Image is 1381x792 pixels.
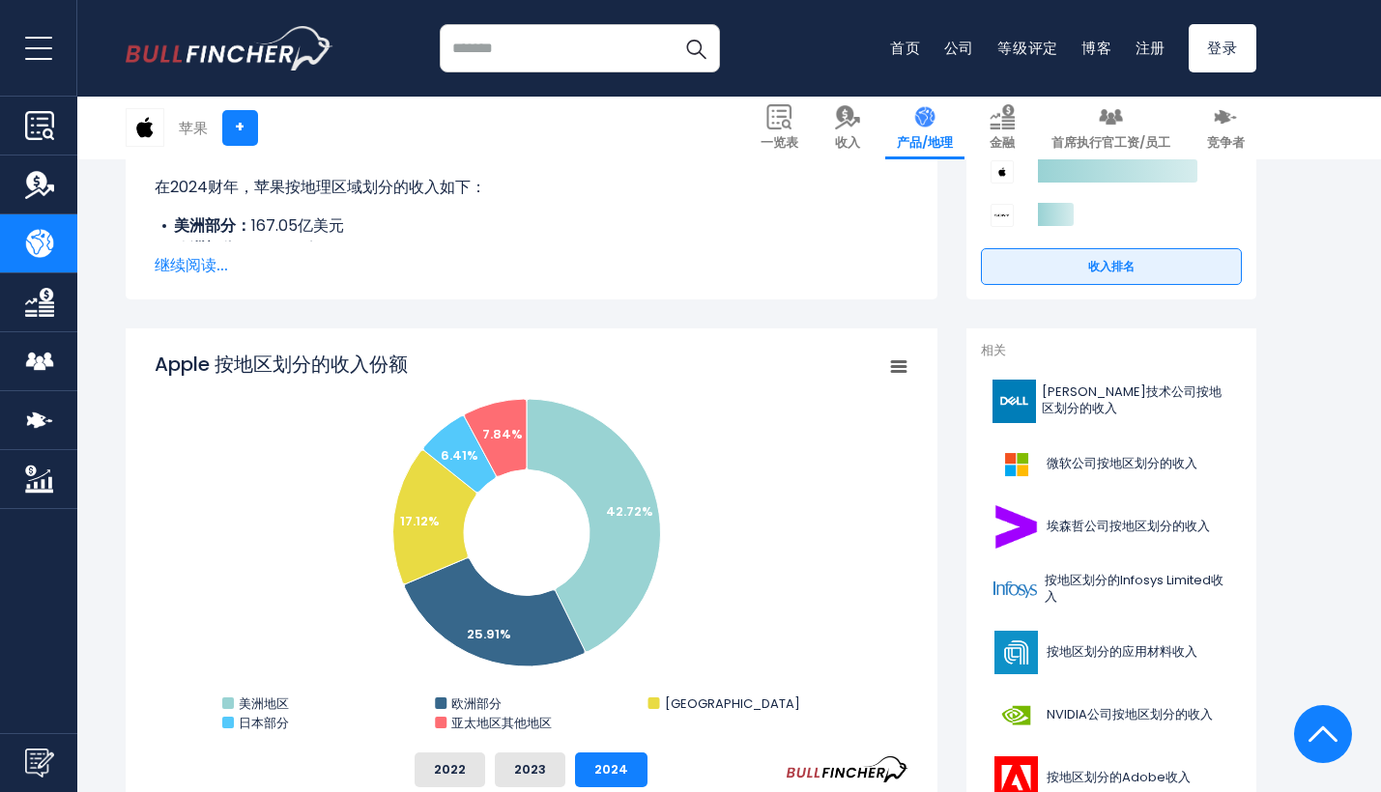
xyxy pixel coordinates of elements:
[991,160,1014,184] img: 苹果竞争对手标志
[993,693,1041,737] img: NVDA标志
[127,109,163,146] img: AAPL标志
[239,714,289,732] text: 日本部分
[981,375,1242,428] a: [PERSON_NAME]技术公司按地区划分的收入
[441,446,478,465] text: 6.41%
[1042,384,1230,417] span: [PERSON_NAME]技术公司按地区划分的收入
[222,110,258,146] a: +
[944,38,975,58] a: 公司
[606,502,653,521] text: 42.72%
[993,505,1041,549] img: ACN标志
[155,254,908,277] span: 继续阅读...
[1136,38,1166,58] a: 注册
[981,438,1242,491] a: 微软公司按地区划分的收入
[835,135,860,152] span: 收入
[672,24,720,72] button: 搜索
[400,512,440,530] text: 17.12%
[155,238,908,261] li: 101.33亿美元
[981,500,1242,553] a: 埃森哲公司按地区划分的收入
[415,752,485,787] button: 2022
[1051,135,1170,152] span: 首席执行官工资/员工
[981,689,1242,742] a: NVIDIA公司按地区划分的收入
[1047,644,1197,661] span: 按地区划分的应用材料收入
[174,238,251,260] b: 欧洲部分：
[155,176,908,199] p: 在2024财年，苹果按地理区域划分的收入如下：
[981,343,1242,359] p: 相关
[482,425,523,443] text: 7.84%
[126,26,333,71] a: 转到主页
[991,204,1014,227] img: 索尼集团公司竞争对手的标志
[179,117,208,139] div: 苹果
[978,97,1026,159] a: 金融
[885,97,964,159] a: 产品/地理
[575,752,647,787] button: 2024
[1047,770,1191,786] span: 按地区划分的Adobe收入
[174,214,251,237] b: 美洲部分：
[1047,519,1210,535] span: 埃森哲公司按地区划分的收入
[1207,135,1245,152] span: 竞争者
[155,351,408,378] tspan: Apple 按地区划分的收入份额
[981,563,1242,616] a: 按地区划分的Infosys Limited收入
[993,568,1039,611] img: INFY标志
[451,714,552,732] text: 亚太地区其他地区
[451,694,502,713] text: 欧洲部分
[495,752,565,787] button: 2023
[749,97,810,159] a: 一览表
[467,625,511,643] text: 25.91%
[1047,707,1213,723] span: NVIDIA公司按地区划分的收入
[1195,97,1256,159] a: 竞争者
[126,26,333,71] img: 牛翅雀标志
[1081,38,1112,58] a: 博客
[890,38,921,58] a: 首页
[823,97,872,159] a: 收入
[993,380,1036,423] img: 戴尔标志
[239,694,289,713] text: 美洲地区
[155,351,908,737] svg: Apple 按地区划分的收入份额
[664,694,799,713] text: [GEOGRAPHIC_DATA]
[997,38,1058,58] a: 等级评定
[155,214,908,238] li: 167.05亿美元
[981,248,1242,285] a: 收入排名
[1040,97,1182,159] a: 首席执行官工资/员工
[761,135,798,152] span: 一览表
[990,135,1015,152] span: 金融
[1189,24,1256,72] a: 登录
[1047,456,1197,472] span: 微软公司按地区划分的收入
[993,631,1041,674] img: AMAT标志
[1045,573,1230,606] span: 按地区划分的Infosys Limited收入
[981,626,1242,679] a: 按地区划分的应用材料收入
[993,442,1041,486] img: MSFT标志
[897,135,953,152] span: 产品/地理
